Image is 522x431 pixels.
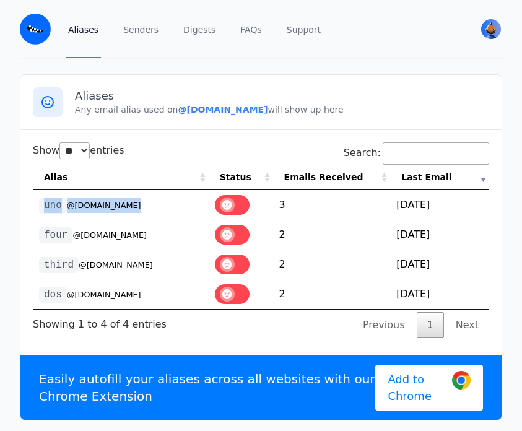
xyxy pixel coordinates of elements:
[39,370,375,405] p: Easily autofill your aliases across all websites with our Chrome Extension
[72,230,147,240] small: @[DOMAIN_NAME]
[273,250,391,279] td: 2
[33,144,124,156] label: Show entries
[67,290,141,299] small: @[DOMAIN_NAME]
[178,105,268,115] b: @[DOMAIN_NAME]
[390,165,489,190] th: Last Email: activate to sort column ascending
[75,103,489,116] p: Any email alias used on will show up here
[375,365,483,411] a: Add to Chrome
[480,18,502,40] button: User menu
[33,165,209,190] th: Alias: activate to sort column ascending
[390,220,489,250] td: [DATE]
[39,257,79,273] code: third
[273,190,391,220] td: 3
[417,312,444,338] a: 1
[39,227,72,243] code: four
[39,198,67,214] code: uno
[20,14,51,45] img: Email Monster
[390,250,489,279] td: [DATE]
[383,142,489,165] input: Search:
[273,220,391,250] td: 2
[67,201,141,210] small: @[DOMAIN_NAME]
[273,279,391,309] td: 2
[209,165,273,190] th: Status: activate to sort column ascending
[452,371,471,390] img: Google Chrome Logo
[33,310,167,332] div: Showing 1 to 4 of 4 entries
[481,19,501,39] img: edidirth's Avatar
[445,312,489,338] a: Next
[39,287,67,303] code: dos
[344,147,489,159] label: Search:
[79,260,153,269] small: @[DOMAIN_NAME]
[75,89,489,103] h3: Aliases
[390,190,489,220] td: [DATE]
[352,312,415,338] a: Previous
[390,279,489,309] td: [DATE]
[388,371,443,404] span: Add to Chrome
[59,142,90,159] select: Showentries
[273,165,391,190] th: Emails Received: activate to sort column ascending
